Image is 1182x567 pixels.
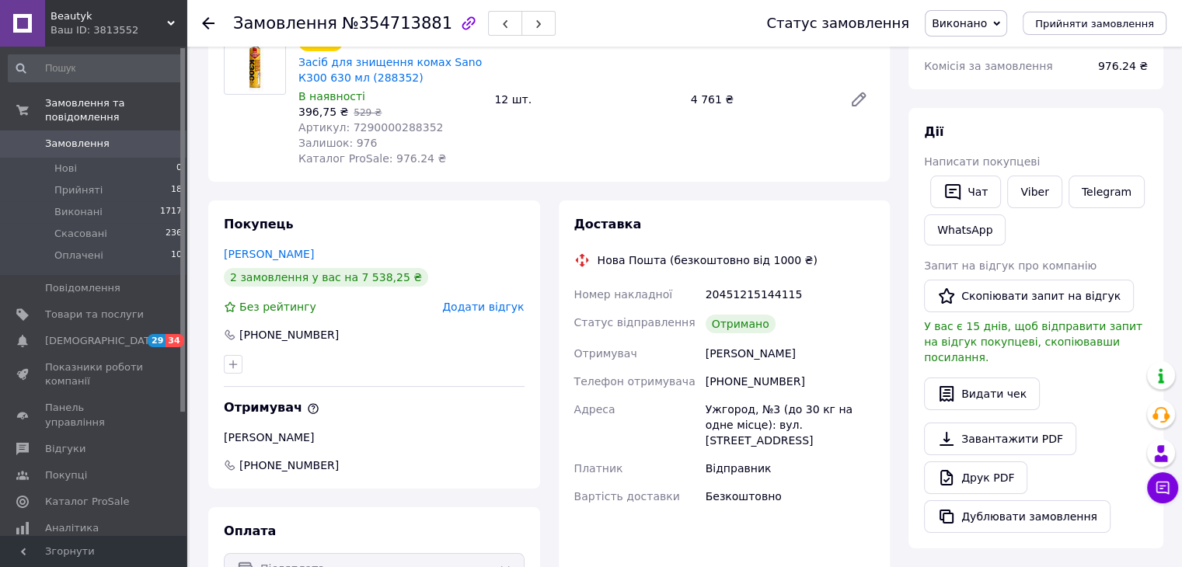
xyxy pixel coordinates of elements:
[924,124,943,139] span: Дії
[1035,18,1154,30] span: Прийняти замовлення
[574,403,615,416] span: Адреса
[924,60,1053,72] span: Комісія за замовлення
[54,205,103,219] span: Виконані
[160,205,182,219] span: 1717
[924,155,1040,168] span: Написати покупцеві
[45,308,144,322] span: Товари та послуги
[298,137,377,149] span: Залишок: 976
[574,462,623,475] span: Платник
[703,395,877,454] div: Ужгород, №3 (до 30 кг на одне місце): вул. [STREET_ADDRESS]
[239,301,316,313] span: Без рейтингу
[8,54,183,82] input: Пошук
[45,495,129,509] span: Каталог ProSale
[298,152,446,165] span: Каталог ProSale: 976.24 ₴
[924,259,1097,272] span: Запит на відгук про компанію
[354,107,382,118] span: 529 ₴
[1098,60,1148,72] span: 976.24 ₴
[574,316,696,329] span: Статус відправлення
[45,401,144,429] span: Панель управління
[703,454,877,482] div: Відправник
[171,183,182,197] span: 18
[488,89,684,110] div: 12 шт.
[594,252,821,268] div: Нова Пошта (безкоштовно від 1000 ₴)
[171,249,182,263] span: 10
[924,320,1142,364] span: У вас є 15 днів, щоб відправити запит на відгук покупцеві, скопіювавши посилання.
[766,16,909,31] div: Статус замовлення
[176,162,182,176] span: 0
[224,268,428,287] div: 2 замовлення у вас на 7 538,25 ₴
[225,33,285,94] img: Засіб для знищення комах Sano К300 630 мл (288352)
[574,288,673,301] span: Номер накладної
[706,315,776,333] div: Отримано
[298,121,443,134] span: Артикул: 7290000288352
[1007,176,1062,208] a: Viber
[442,301,524,313] span: Додати відгук
[685,89,837,110] div: 4 761 ₴
[45,360,144,388] span: Показники роботи компанії
[233,14,337,33] span: Замовлення
[54,249,103,263] span: Оплачені
[930,176,1001,208] button: Чат
[298,90,365,103] span: В наявності
[924,280,1134,312] button: Скопіювати запит на відгук
[54,162,77,176] span: Нові
[45,442,85,456] span: Відгуки
[924,214,1006,245] a: WhatsApp
[51,23,187,37] div: Ваш ID: 3813552
[574,347,637,360] span: Отримувач
[703,367,877,395] div: [PHONE_NUMBER]
[298,56,482,84] a: Засіб для знищення комах Sano К300 630 мл (288352)
[924,500,1111,533] button: Дублювати замовлення
[238,327,340,343] div: [PHONE_NUMBER]
[45,96,187,124] span: Замовлення та повідомлення
[148,334,166,347] span: 29
[166,334,183,347] span: 34
[54,183,103,197] span: Прийняті
[843,84,874,115] a: Редагувати
[703,482,877,510] div: Безкоштовно
[166,227,182,241] span: 236
[924,377,1040,410] button: Видати чек
[224,248,314,260] a: [PERSON_NAME]
[51,9,167,23] span: Beautyk
[45,521,99,535] span: Аналітика
[703,280,877,308] div: 20451215144115
[238,457,340,473] span: [PHONE_NUMBER]
[342,14,452,33] span: №354713881
[932,17,987,30] span: Виконано
[224,524,276,538] span: Оплата
[54,227,107,241] span: Скасовані
[1023,12,1166,35] button: Прийняти замовлення
[45,281,120,295] span: Повідомлення
[45,137,110,151] span: Замовлення
[574,490,680,503] span: Вартість доставки
[45,334,160,348] span: [DEMOGRAPHIC_DATA]
[298,106,348,118] span: 396,75 ₴
[703,339,877,367] div: [PERSON_NAME]
[45,468,87,482] span: Покупці
[924,461,1027,494] a: Друк PDF
[574,375,696,388] span: Телефон отримувача
[924,423,1076,455] a: Завантажити PDF
[574,217,642,231] span: Доставка
[1147,472,1178,503] button: Чат з покупцем
[224,430,525,445] div: [PERSON_NAME]
[224,400,319,415] span: Отримувач
[202,16,214,31] div: Повернутися назад
[224,217,294,231] span: Покупець
[1069,176,1145,208] a: Telegram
